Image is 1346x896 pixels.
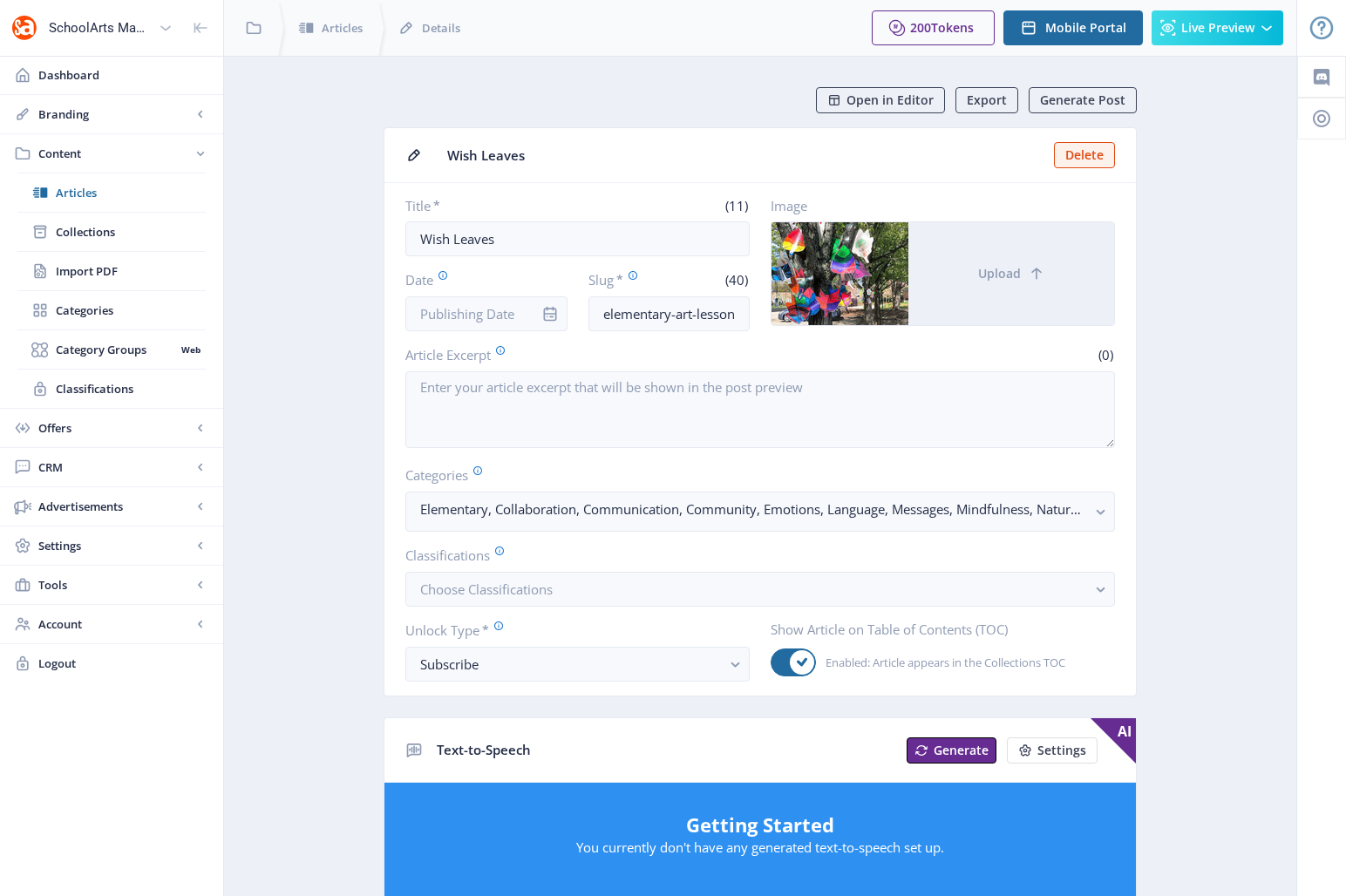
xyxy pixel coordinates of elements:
span: Articles [322,19,363,37]
label: Show Article on Table of Contents (TOC) [771,621,1101,638]
span: Wish Leaves [447,146,1043,165]
span: (40) [723,271,750,288]
span: Category Groups [56,341,175,358]
span: Mobile Portal [1045,21,1126,35]
button: Open in Editor [816,87,945,113]
nb-icon: info [541,305,559,322]
span: Generate Post [1040,93,1125,107]
button: Subscribe [405,647,750,682]
span: Branding [38,105,192,123]
nb-badge: Web [175,341,206,358]
nb-select-label: Elementary, Collaboration, Communication, Community, Emotions, Language, Messages, Mindfulness, N... [420,499,1086,519]
button: Generate [907,737,996,764]
span: Account [38,615,192,633]
button: Delete [1054,142,1115,168]
label: Slug [588,270,663,289]
span: Tools [38,576,192,594]
a: Category GroupsWeb [17,330,206,369]
a: Classifications [17,370,206,408]
span: Live Preview [1181,21,1254,35]
button: Generate Post [1029,87,1137,113]
span: Classifications [56,380,206,397]
span: Generate [934,743,989,757]
span: (0) [1096,346,1115,363]
a: New page [996,737,1098,764]
label: Title [405,197,571,214]
span: Content [38,145,192,162]
label: Article Excerpt [405,345,753,364]
div: SchoolArts Magazine [49,9,152,47]
span: Settings [38,537,192,554]
span: AI [1091,718,1136,764]
label: Classifications [405,546,1101,565]
span: Export [967,93,1007,107]
span: Enabled: Article appears in the Collections TOC [816,652,1065,673]
span: Offers [38,419,192,437]
label: Image [771,197,1101,214]
span: Import PDF [56,262,206,280]
div: Subscribe [420,654,721,675]
span: Advertisements [38,498,192,515]
span: Tokens [931,19,974,36]
a: Articles [17,173,206,212]
img: properties.app_icon.png [10,14,38,42]
a: Categories [17,291,206,329]
span: Dashboard [38,66,209,84]
label: Date [405,270,554,289]
button: Upload [908,222,1114,325]
span: Categories [56,302,206,319]
span: Settings [1037,743,1086,757]
button: Elementary, Collaboration, Communication, Community, Emotions, Language, Messages, Mindfulness, N... [405,492,1115,532]
button: Mobile Portal [1003,10,1143,45]
button: Choose Classifications [405,572,1115,607]
a: New page [896,737,996,764]
input: Publishing Date [405,296,568,331]
button: Live Preview [1152,10,1283,45]
label: Categories [405,465,1101,485]
span: Collections [56,223,206,241]
a: Import PDF [17,252,206,290]
span: Articles [56,184,206,201]
span: Text-to-Speech [437,741,531,758]
button: 200Tokens [872,10,995,45]
span: Choose Classifications [420,580,553,598]
p: You currently don't have any generated text-to-speech set up. [402,838,1118,856]
input: Type Article Title ... [405,221,750,256]
input: this-is-how-a-slug-looks-like [588,296,751,331]
button: Settings [1007,737,1098,764]
span: Logout [38,655,209,672]
h5: Getting Started [402,811,1118,838]
span: CRM [38,458,192,476]
label: Unlock Type [405,621,736,640]
span: (11) [723,197,750,214]
span: Upload [978,267,1021,281]
a: Collections [17,213,206,251]
span: Details [422,19,460,37]
span: Open in Editor [846,93,934,107]
button: Export [955,87,1018,113]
